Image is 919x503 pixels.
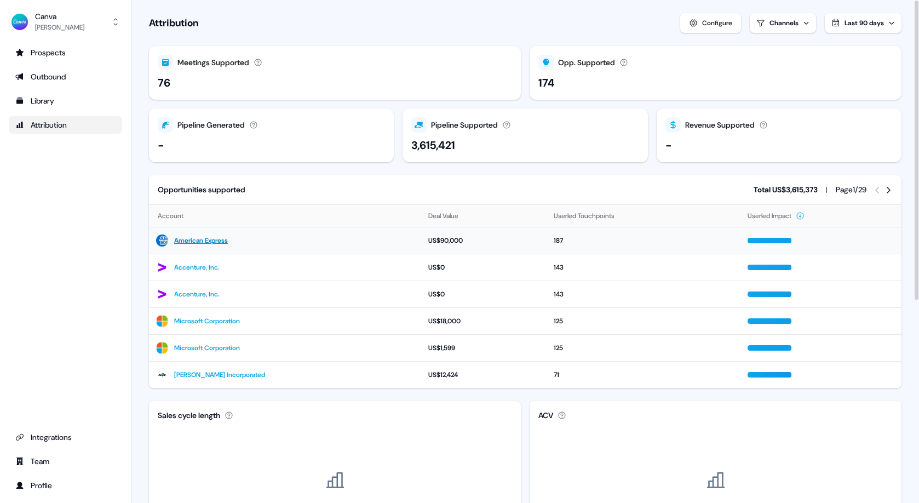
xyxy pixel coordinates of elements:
button: Canva[PERSON_NAME] [9,9,122,35]
div: - [158,137,164,153]
a: Accenture, Inc. [174,262,220,273]
button: Userled Touchpoints [554,206,628,226]
div: Prospects [15,47,116,58]
button: Channels [750,13,816,33]
button: Revenue Supported- [657,108,901,162]
button: Userled Impact [748,206,805,226]
div: Meetings Supported [177,57,249,68]
a: Go to templates [9,92,122,110]
a: Go to prospects [9,44,122,61]
button: Account [158,206,197,226]
div: Pipeline Supported [431,119,498,131]
div: 174 [538,75,555,91]
a: Microsoft Corporation [174,316,240,327]
a: Accenture, Inc. [174,289,220,300]
div: US$0 [428,289,541,300]
div: Total US$3,615,373 [754,184,818,196]
div: Sales cycle length [158,410,220,421]
button: Pipeline Generated- [149,108,394,162]
div: 187 [554,235,734,246]
a: American Express [174,235,228,246]
div: 3,615,421 [411,137,455,153]
div: Configure [702,18,732,28]
div: Profile [15,480,116,491]
div: US$18,000 [428,316,541,327]
h1: Attribution [149,16,198,30]
div: Channels [769,18,799,28]
div: 76 [158,75,170,91]
div: US$90,000 [428,235,541,246]
div: Revenue Supported [685,119,755,131]
a: Go to team [9,453,122,470]
a: [PERSON_NAME] Incorporated [174,369,265,380]
a: Go to integrations [9,428,122,446]
button: Deal Value [428,206,472,226]
div: Outbound [15,71,116,82]
span: Last 90 days [845,19,884,27]
div: Opportunities supported [158,184,245,196]
div: US$1,599 [428,342,541,353]
div: 71 [554,369,734,380]
div: Page 1 / 29 [836,184,866,196]
div: Team [15,456,116,467]
button: Last 90 days [825,13,901,33]
div: Canva [35,11,84,22]
div: US$0 [428,262,541,273]
div: [PERSON_NAME] [35,22,84,33]
button: Pipeline Supported3,615,421 [403,108,647,162]
div: Opp. Supported [558,57,615,68]
div: US$12,424 [428,369,541,380]
button: Configure [680,13,741,33]
div: 125 [554,342,734,353]
div: - [665,137,672,153]
a: Go to profile [9,477,122,494]
div: Attribution [15,119,116,130]
div: Library [15,95,116,106]
button: Meetings Supported76 [149,46,521,100]
div: 125 [554,316,734,327]
a: Go to attribution [9,116,122,134]
div: Pipeline Generated [177,119,245,131]
a: Go to outbound experience [9,68,122,85]
div: 143 [554,289,734,300]
div: Integrations [15,432,116,443]
div: ACV [538,410,553,421]
a: Microsoft Corporation [174,342,240,353]
div: 143 [554,262,734,273]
